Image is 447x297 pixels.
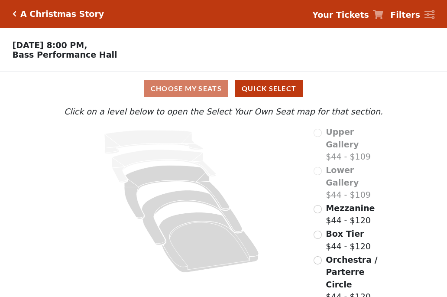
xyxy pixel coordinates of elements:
label: $44 - $109 [326,164,385,201]
label: $44 - $120 [326,202,375,227]
path: Lower Gallery - Seats Available: 0 [112,150,217,183]
strong: Your Tickets [312,10,369,20]
label: $44 - $109 [326,126,385,163]
strong: Filters [390,10,420,20]
span: Orchestra / Parterre Circle [326,255,377,289]
span: Mezzanine [326,203,375,213]
label: $44 - $120 [326,228,371,252]
span: Lower Gallery [326,165,359,187]
path: Orchestra / Parterre Circle - Seats Available: 189 [159,212,259,273]
span: Upper Gallery [326,127,359,149]
path: Upper Gallery - Seats Available: 0 [104,130,203,154]
h5: A Christmas Story [20,9,104,19]
p: Click on a level below to open the Select Your Own Seat map for that section. [62,105,385,118]
a: Filters [390,9,434,21]
button: Quick Select [235,80,303,97]
a: Your Tickets [312,9,383,21]
span: Box Tier [326,229,364,238]
a: Click here to go back to filters [13,11,16,17]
